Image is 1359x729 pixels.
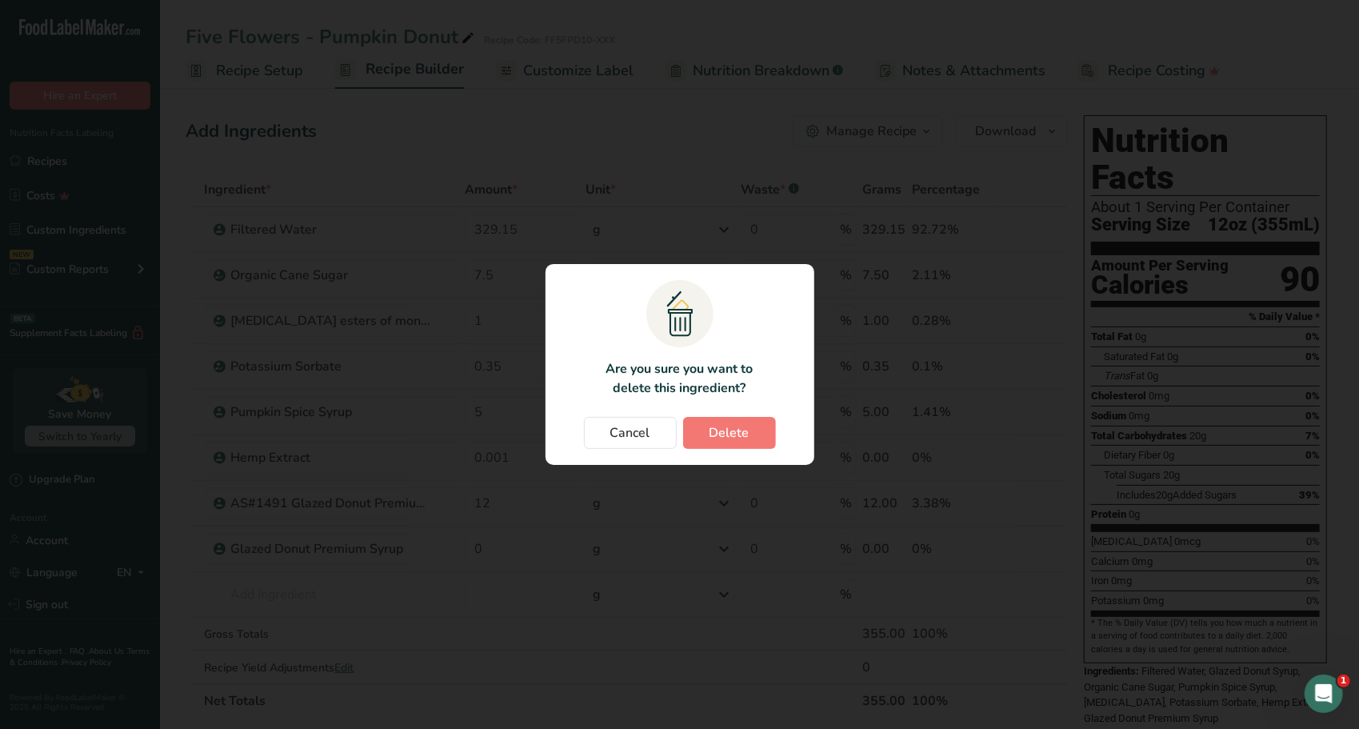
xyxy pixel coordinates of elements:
[683,417,776,449] button: Delete
[709,423,749,443] span: Delete
[1305,675,1343,713] iframe: Intercom live chat
[1337,675,1350,687] span: 1
[610,423,650,443] span: Cancel
[584,417,677,449] button: Cancel
[597,359,762,398] p: Are you sure you want to delete this ingredient?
